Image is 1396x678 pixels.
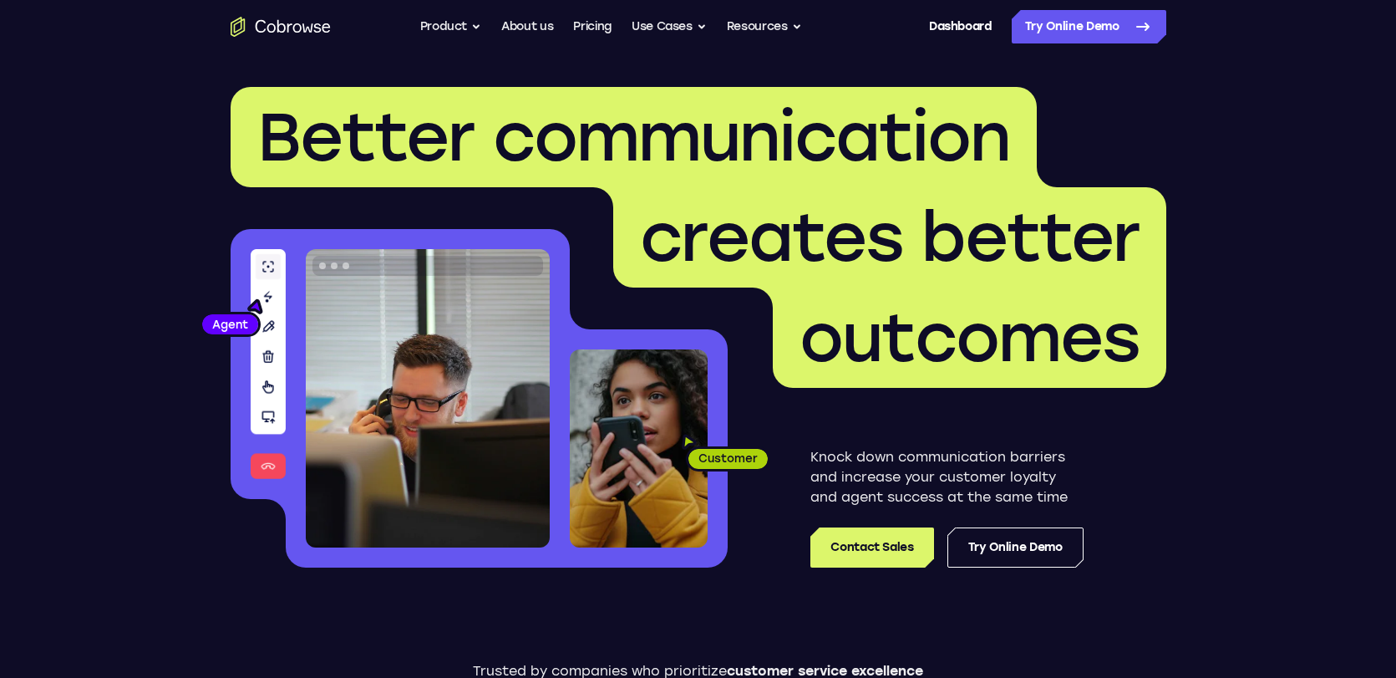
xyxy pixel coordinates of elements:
img: A customer holding their phone [570,349,708,548]
p: Knock down communication barriers and increase your customer loyalty and agent success at the sam... [810,447,1084,507]
a: Pricing [573,10,612,43]
span: outcomes [800,298,1140,378]
button: Use Cases [632,10,707,43]
a: Go to the home page [231,17,331,37]
a: Contact Sales [810,528,933,568]
a: Dashboard [929,10,992,43]
a: Try Online Demo [947,528,1084,568]
a: Try Online Demo [1012,10,1166,43]
a: About us [501,10,553,43]
button: Product [420,10,482,43]
button: Resources [727,10,802,43]
span: creates better [640,197,1140,278]
span: Better communication [257,97,1010,177]
img: A customer support agent talking on the phone [306,249,550,548]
